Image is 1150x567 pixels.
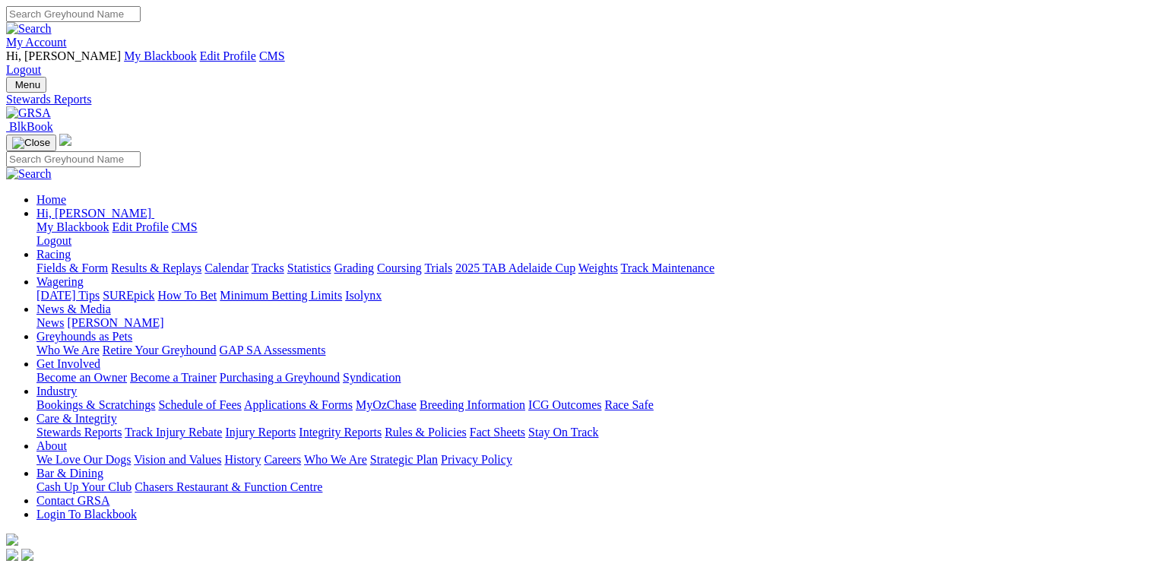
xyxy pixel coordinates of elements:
div: Racing [36,261,1144,275]
a: [PERSON_NAME] [67,316,163,329]
a: News [36,316,64,329]
div: Industry [36,398,1144,412]
button: Toggle navigation [6,135,56,151]
a: Industry [36,385,77,398]
a: Calendar [204,261,249,274]
span: Menu [15,79,40,90]
a: We Love Our Dogs [36,453,131,466]
a: CMS [259,49,285,62]
a: Edit Profile [200,49,256,62]
div: Wagering [36,289,1144,303]
a: Track Maintenance [621,261,714,274]
a: My Account [6,36,67,49]
a: How To Bet [158,289,217,302]
a: [DATE] Tips [36,289,100,302]
a: Stay On Track [528,426,598,439]
a: ICG Outcomes [528,398,601,411]
a: Who We Are [36,344,100,356]
input: Search [6,6,141,22]
span: Hi, [PERSON_NAME] [6,49,121,62]
div: Greyhounds as Pets [36,344,1144,357]
a: Strategic Plan [370,453,438,466]
a: Privacy Policy [441,453,512,466]
div: About [36,453,1144,467]
img: Search [6,167,52,181]
a: Trials [424,261,452,274]
img: GRSA [6,106,51,120]
div: My Account [6,49,1144,77]
a: Become a Trainer [130,371,217,384]
a: Race Safe [604,398,653,411]
span: BlkBook [9,120,53,133]
a: Retire Your Greyhound [103,344,217,356]
a: BlkBook [6,120,53,133]
a: History [224,453,261,466]
a: Contact GRSA [36,494,109,507]
img: twitter.svg [21,549,33,561]
a: Applications & Forms [244,398,353,411]
a: News & Media [36,303,111,315]
a: Cash Up Your Club [36,480,131,493]
img: logo-grsa-white.png [6,534,18,546]
a: Login To Blackbook [36,508,137,521]
button: Toggle navigation [6,77,46,93]
a: MyOzChase [356,398,417,411]
a: Vision and Values [134,453,221,466]
a: Logout [6,63,41,76]
div: Bar & Dining [36,480,1144,494]
a: Stewards Reports [6,93,1144,106]
div: Care & Integrity [36,426,1144,439]
a: Purchasing a Greyhound [220,371,340,384]
a: Careers [264,453,301,466]
a: Greyhounds as Pets [36,330,132,343]
a: Injury Reports [225,426,296,439]
a: SUREpick [103,289,154,302]
div: News & Media [36,316,1144,330]
a: Fact Sheets [470,426,525,439]
a: Bookings & Scratchings [36,398,155,411]
img: Close [12,137,50,149]
a: Hi, [PERSON_NAME] [36,207,154,220]
a: Who We Are [304,453,367,466]
a: Fields & Form [36,261,108,274]
a: Isolynx [345,289,382,302]
a: Track Injury Rebate [125,426,222,439]
a: My Blackbook [124,49,197,62]
a: 2025 TAB Adelaide Cup [455,261,575,274]
a: My Blackbook [36,220,109,233]
a: Schedule of Fees [158,398,241,411]
img: facebook.svg [6,549,18,561]
div: Hi, [PERSON_NAME] [36,220,1144,248]
a: CMS [172,220,198,233]
a: Chasers Restaurant & Function Centre [135,480,322,493]
a: Care & Integrity [36,412,117,425]
a: Bar & Dining [36,467,103,480]
a: Weights [578,261,618,274]
a: Integrity Reports [299,426,382,439]
a: Logout [36,234,71,247]
a: Minimum Betting Limits [220,289,342,302]
a: Become an Owner [36,371,127,384]
a: Edit Profile [112,220,169,233]
a: Rules & Policies [385,426,467,439]
a: Tracks [252,261,284,274]
a: Get Involved [36,357,100,370]
img: logo-grsa-white.png [59,134,71,146]
a: Coursing [377,261,422,274]
a: Grading [334,261,374,274]
a: Syndication [343,371,401,384]
a: Statistics [287,261,331,274]
a: Wagering [36,275,84,288]
img: Search [6,22,52,36]
a: Stewards Reports [36,426,122,439]
a: Breeding Information [420,398,525,411]
span: Hi, [PERSON_NAME] [36,207,151,220]
a: GAP SA Assessments [220,344,326,356]
div: Get Involved [36,371,1144,385]
a: Results & Replays [111,261,201,274]
a: Racing [36,248,71,261]
a: Home [36,193,66,206]
input: Search [6,151,141,167]
a: About [36,439,67,452]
